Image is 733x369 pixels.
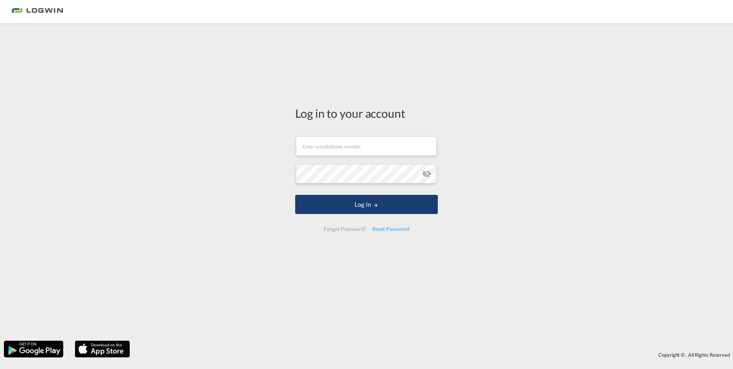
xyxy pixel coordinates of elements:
md-icon: icon-eye-off [422,169,431,178]
div: Log in to your account [295,105,438,121]
div: Forgot Password? [320,222,369,236]
img: google.png [3,340,64,358]
div: Copyright © . All Rights Reserved [134,348,733,361]
img: bc73a0e0d8c111efacd525e4c8ad7d32.png [12,3,63,20]
button: LOGIN [295,195,438,214]
input: Enter email/phone number [296,137,437,156]
img: apple.png [74,340,131,358]
div: Reset Password [369,222,413,236]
